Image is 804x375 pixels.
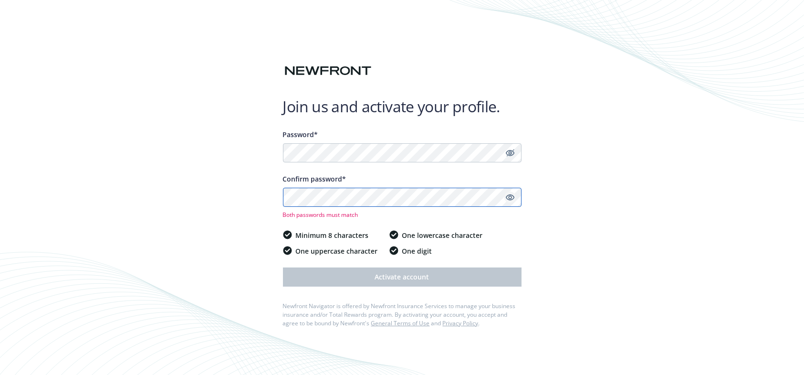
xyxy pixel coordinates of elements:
span: Both passwords must match [283,211,522,219]
input: Confirm your unique password... [283,188,522,207]
span: One lowercase character [402,230,483,240]
input: Enter a unique password... [283,143,522,162]
a: Privacy Policy [443,319,479,327]
span: One digit [402,246,432,256]
span: Minimum 8 characters [296,230,369,240]
h1: Join us and activate your profile. [283,97,522,116]
a: Hide password [504,147,516,159]
span: Password* [283,130,318,139]
a: Show password [504,192,516,203]
div: Newfront Navigator is offered by Newfront Insurance Services to manage your business insurance an... [283,302,522,328]
span: Activate account [375,272,429,281]
button: Activate account [283,268,522,287]
a: General Terms of Use [371,319,430,327]
img: Newfront logo [283,63,373,79]
span: Confirm password* [283,174,346,183]
span: One uppercase character [296,246,378,256]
